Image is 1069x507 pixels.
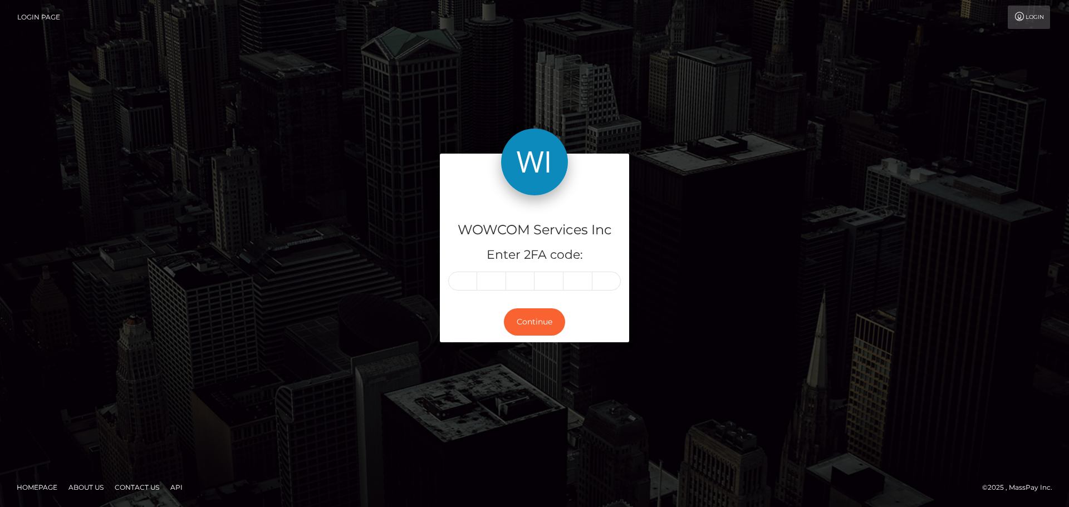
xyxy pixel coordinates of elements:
[504,308,565,336] button: Continue
[501,129,568,195] img: WOWCOM Services Inc
[17,6,60,29] a: Login Page
[64,479,108,496] a: About Us
[448,220,621,240] h4: WOWCOM Services Inc
[448,247,621,264] h5: Enter 2FA code:
[110,479,164,496] a: Contact Us
[12,479,62,496] a: Homepage
[982,481,1061,494] div: © 2025 , MassPay Inc.
[1008,6,1050,29] a: Login
[166,479,187,496] a: API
